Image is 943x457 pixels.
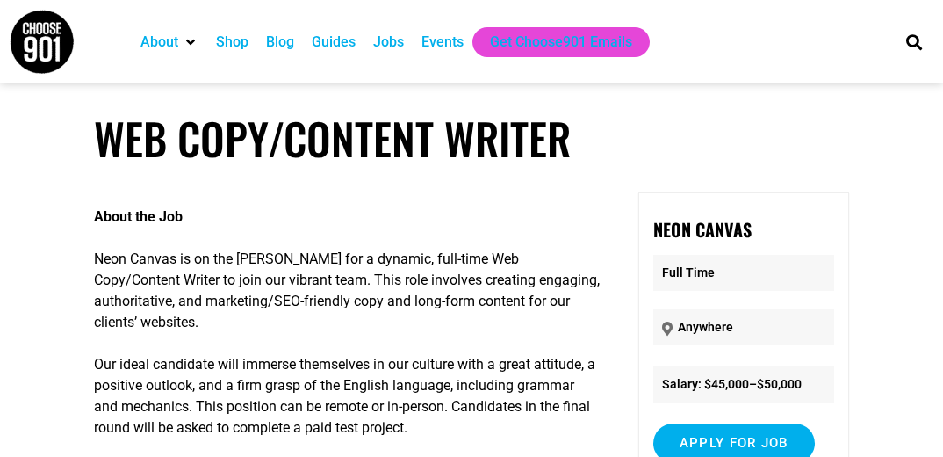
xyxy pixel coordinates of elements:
p: Neon Canvas is on the [PERSON_NAME] for a dynamic, full-time Web Copy/Content Writer to join our ... [94,249,600,333]
a: Events [421,32,464,53]
li: Salary: $45,000–$50,000 [653,366,834,403]
nav: Main nav [132,27,882,57]
a: Get Choose901 Emails [490,32,632,53]
strong: About the Job [94,208,183,225]
h1: Web Copy/Content Writer [94,112,848,164]
p: Full Time [653,255,834,291]
div: About [132,27,207,57]
a: Shop [216,32,248,53]
div: Search [899,27,928,56]
p: Anywhere [653,309,834,345]
strong: Neon Canvas [653,216,752,243]
a: About [140,32,178,53]
a: Jobs [373,32,404,53]
a: Guides [312,32,356,53]
p: Our ideal candidate will immerse themselves in our culture with a great attitude, a positive outl... [94,354,600,439]
a: Blog [266,32,294,53]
